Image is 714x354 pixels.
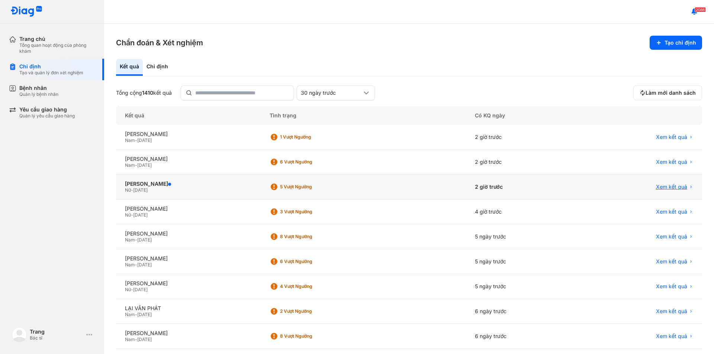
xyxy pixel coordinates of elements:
[125,212,131,218] span: Nữ
[133,212,148,218] span: [DATE]
[142,90,153,96] span: 1410
[466,199,578,224] div: 4 giờ trước
[280,283,340,289] div: 4 Vượt ngưỡng
[650,36,702,50] button: Tạo chỉ định
[125,287,131,292] span: Nữ
[280,259,340,264] div: 6 Vượt ngưỡng
[30,335,83,341] div: Bác sĩ
[125,162,135,168] span: Nam
[19,85,58,91] div: Bệnh nhân
[137,162,152,168] span: [DATE]
[143,59,172,76] div: Chỉ định
[135,137,137,143] span: -
[135,162,137,168] span: -
[656,333,687,340] span: Xem kết quả
[261,106,466,125] div: Tình trạng
[125,262,135,267] span: Nam
[135,237,137,243] span: -
[116,59,143,76] div: Kết quả
[125,181,252,187] div: [PERSON_NAME]
[135,262,137,267] span: -
[125,312,135,317] span: Nam
[656,134,687,140] span: Xem kết quả
[135,337,137,342] span: -
[137,337,152,342] span: [DATE]
[125,156,252,162] div: [PERSON_NAME]
[135,312,137,317] span: -
[133,287,148,292] span: [DATE]
[656,308,687,315] span: Xem kết quả
[125,137,135,143] span: Nam
[280,134,340,140] div: 1 Vượt ngưỡng
[116,90,172,96] div: Tổng cộng kết quả
[131,287,133,292] span: -
[19,42,95,54] div: Tổng quan hoạt động của phòng khám
[633,85,702,100] button: Làm mới danh sách
[30,328,83,335] div: Trang
[125,337,135,342] span: Nam
[125,131,252,137] div: [PERSON_NAME]
[19,106,75,113] div: Yêu cầu giao hàng
[466,175,578,199] div: 2 giờ trước
[280,308,340,314] div: 2 Vượt ngưỡng
[19,70,83,76] div: Tạo và quản lý đơn xét nghiệm
[466,249,578,274] div: 5 ngày trước
[19,113,75,119] div: Quản lý yêu cầu giao hàng
[125,205,252,212] div: [PERSON_NAME]
[131,212,133,218] span: -
[280,159,340,165] div: 6 Vượt ngưỡng
[137,137,152,143] span: [DATE]
[116,106,261,125] div: Kết quả
[646,90,696,96] span: Làm mới danh sách
[656,283,687,290] span: Xem kết quả
[19,36,95,42] div: Trang chủ
[466,324,578,349] div: 6 ngày trước
[10,6,42,17] img: logo
[466,150,578,175] div: 2 giờ trước
[131,187,133,193] span: -
[280,184,340,190] div: 5 Vượt ngưỡng
[125,237,135,243] span: Nam
[125,305,252,312] div: LẠI VĂN PHÁT
[656,233,687,240] span: Xem kết quả
[19,63,83,70] div: Chỉ định
[280,209,340,215] div: 3 Vượt ngưỡng
[125,280,252,287] div: [PERSON_NAME]
[656,159,687,165] span: Xem kết quả
[280,333,340,339] div: 8 Vượt ngưỡng
[656,208,687,215] span: Xem kết quả
[466,224,578,249] div: 5 ngày trước
[12,327,27,342] img: logo
[466,125,578,150] div: 2 giờ trước
[125,187,131,193] span: Nữ
[125,230,252,237] div: [PERSON_NAME]
[466,106,578,125] div: Có KQ ngày
[695,7,706,12] span: 2086
[125,330,252,337] div: [PERSON_NAME]
[280,234,340,240] div: 8 Vượt ngưỡng
[656,184,687,190] span: Xem kết quả
[116,38,203,48] h3: Chẩn đoán & Xét nghiệm
[137,312,152,317] span: [DATE]
[137,237,152,243] span: [DATE]
[301,90,362,96] div: 30 ngày trước
[19,91,58,97] div: Quản lý bệnh nhân
[466,274,578,299] div: 5 ngày trước
[466,299,578,324] div: 6 ngày trước
[125,255,252,262] div: [PERSON_NAME]
[133,187,148,193] span: [DATE]
[137,262,152,267] span: [DATE]
[656,258,687,265] span: Xem kết quả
